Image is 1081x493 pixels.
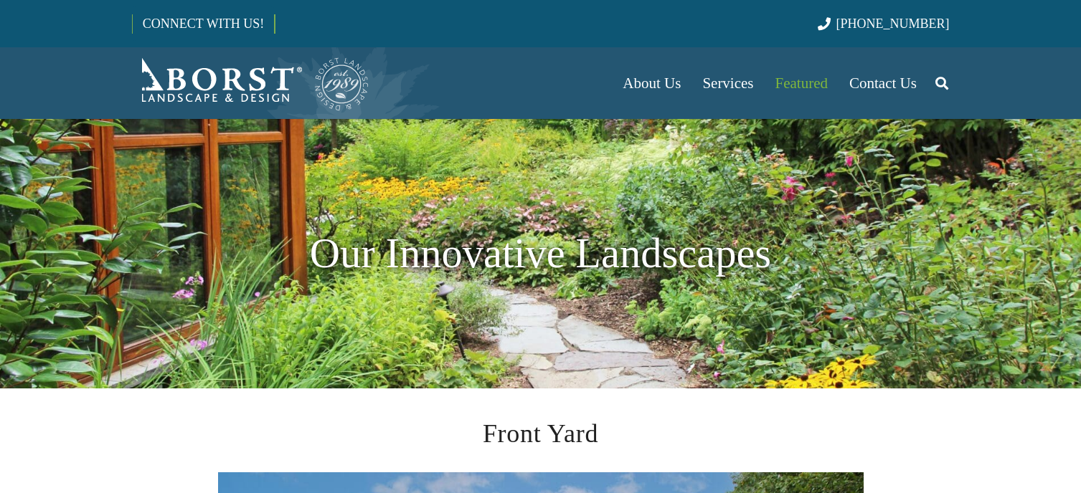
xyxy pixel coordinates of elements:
a: CONNECT WITH US! [133,6,274,41]
span: Contact Us [849,75,917,92]
a: Search [927,65,956,101]
a: About Us [612,47,691,119]
a: Featured [765,47,839,119]
a: Services [691,47,764,119]
span: Featured [775,75,828,92]
span: About Us [623,75,681,92]
span: Services [702,75,753,92]
h2: Front Yard [218,414,864,453]
a: Borst-Logo [132,54,370,112]
span: [PHONE_NUMBER] [836,16,950,31]
a: Contact Us [839,47,927,119]
h1: Our Innovative Landscapes [132,222,950,285]
a: [PHONE_NUMBER] [818,16,949,31]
